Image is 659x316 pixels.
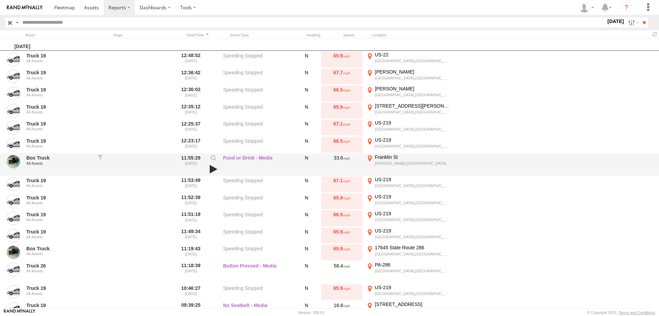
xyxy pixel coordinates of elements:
[223,120,292,135] label: Speeding Stopped
[223,194,292,209] label: Speeding Stopped
[26,69,93,76] a: Truck 19
[321,86,362,101] div: 66.5
[26,201,93,205] div: All Assets
[223,244,292,260] label: Speeding Stopped
[365,137,451,153] label: Click to View Event Location
[375,120,450,126] div: US-219
[375,58,450,63] div: [GEOGRAPHIC_DATA],[GEOGRAPHIC_DATA]
[375,291,450,296] div: [GEOGRAPHIC_DATA],[GEOGRAPHIC_DATA]
[26,184,93,188] div: All Assets
[365,228,451,243] label: Click to View Event Location
[294,284,319,300] div: N
[321,69,362,85] div: 67.7
[178,120,204,135] label: 12:25:37 [DATE]
[223,228,292,243] label: Speeding Stopped
[26,302,93,308] a: Truck 19
[178,262,204,283] label: 11:18:39 [DATE]
[178,69,204,85] label: 12:36:42 [DATE]
[26,177,93,184] a: Truck 19
[178,86,204,101] label: 12:36:02 [DATE]
[294,52,319,67] div: N
[375,161,450,166] div: [PERSON_NAME],[GEOGRAPHIC_DATA]
[375,200,450,205] div: [GEOGRAPHIC_DATA],[GEOGRAPHIC_DATA]
[294,137,319,153] div: N
[294,210,319,226] div: N
[26,246,93,252] a: Box Truck
[26,121,93,127] a: Truck 19
[625,18,640,28] label: Search Filter Options
[223,52,292,67] label: Speeding Stopped
[375,269,450,273] div: [GEOGRAPHIC_DATA],[GEOGRAPHIC_DATA]
[26,269,93,273] div: All Assets
[375,217,450,222] div: [GEOGRAPHIC_DATA],[GEOGRAPHIC_DATA]
[365,244,451,260] label: Click to View Event Location
[14,18,20,28] label: Search Query
[178,194,204,209] label: 11:52:39 [DATE]
[223,86,292,101] label: Speeding Stopped
[26,87,93,93] a: Truck 19
[223,284,292,300] label: Speeding Stopped
[178,154,204,175] label: 11:55:29 [DATE]
[26,211,93,218] a: Truck 19
[26,195,93,201] a: Truck 19
[26,155,93,161] a: Box Truck
[375,284,450,291] div: US-219
[4,309,35,316] a: Visit our Website
[375,244,450,251] div: 17645 State Route 286
[26,59,93,63] div: All Assets
[178,176,204,192] label: 11:53:49 [DATE]
[26,292,93,296] div: All Assets
[294,194,319,209] div: N
[26,263,93,269] a: Truck 26
[294,244,319,260] div: N
[223,137,292,153] label: Speeding Stopped
[26,235,93,239] div: All Assets
[365,120,451,135] label: Click to View Event Location
[375,228,450,234] div: US-219
[365,284,451,300] label: Click to View Event Location
[375,52,450,58] div: US-22
[375,176,450,183] div: US-219
[375,210,450,217] div: US-219
[321,52,362,67] div: 65.9
[621,2,632,13] i: ?
[375,154,450,160] div: Franklin St
[375,110,450,115] div: [GEOGRAPHIC_DATA],[GEOGRAPHIC_DATA]
[375,252,450,257] div: [GEOGRAPHIC_DATA],[GEOGRAPHIC_DATA]
[178,284,204,300] label: 10:46:27 [DATE]
[294,154,319,175] div: N
[375,103,450,109] div: [STREET_ADDRESS][PERSON_NAME]
[375,69,450,75] div: [PERSON_NAME]
[26,104,93,110] a: Truck 19
[294,262,319,283] div: N
[375,137,450,143] div: US-219
[26,218,93,222] div: All Assets
[321,262,362,283] div: 58.4
[577,2,597,13] div: Caitlyn Akarman
[365,262,451,283] label: Click to View Event Location
[375,262,450,268] div: PA-286
[223,262,292,283] label: Button Pressed - Media
[606,18,625,25] label: [DATE]
[375,301,450,307] div: [STREET_ADDRESS]
[375,86,450,92] div: [PERSON_NAME]
[208,155,219,164] label: View Event Parameters
[321,228,362,243] div: 65.9
[178,228,204,243] label: 11:49:34 [DATE]
[365,194,451,209] label: Click to View Event Location
[294,228,319,243] div: N
[26,144,93,148] div: All Assets
[321,137,362,153] div: 66.5
[26,161,93,165] div: All Assets
[321,176,362,192] div: 67.1
[321,154,362,175] div: 33.6
[375,76,450,80] div: [GEOGRAPHIC_DATA],[GEOGRAPHIC_DATA]
[294,69,319,85] div: N
[365,52,451,67] label: Click to View Event Location
[375,127,450,132] div: [GEOGRAPHIC_DATA],[GEOGRAPHIC_DATA]
[651,31,659,37] span: Refresh
[321,284,362,300] div: 65.9
[294,120,319,135] div: N
[223,210,292,226] label: Speeding Stopped
[321,194,362,209] div: 65.9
